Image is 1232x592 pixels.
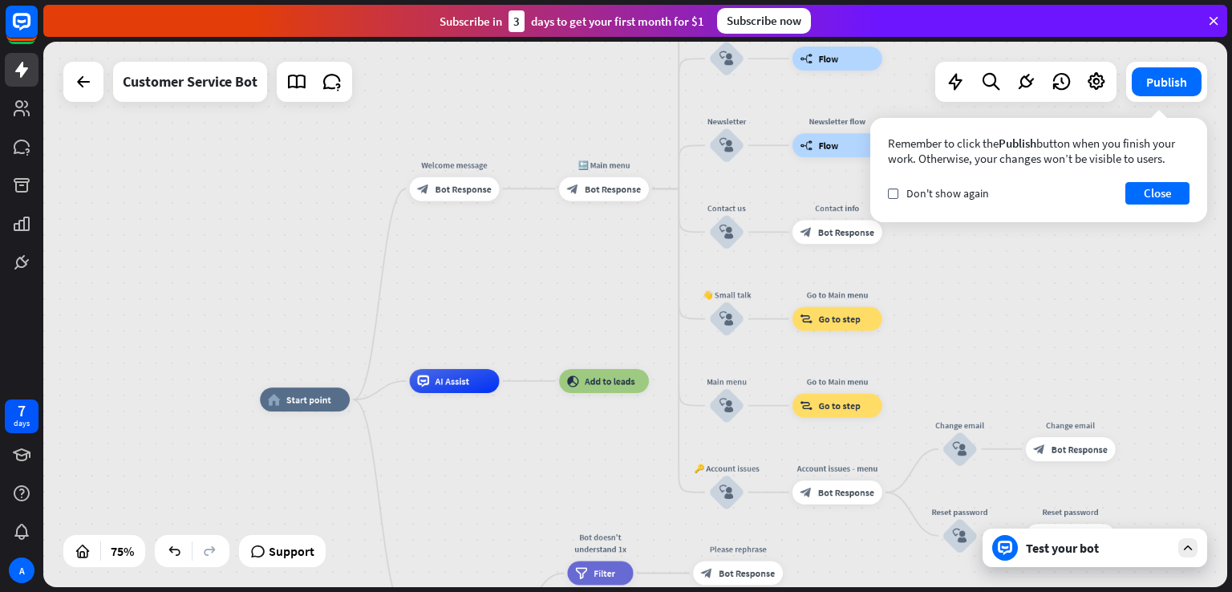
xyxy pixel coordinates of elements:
[691,202,762,214] div: Contact us
[1125,182,1189,205] button: Close
[1017,419,1125,431] div: Change email
[800,53,813,65] i: builder_tree
[719,399,734,413] i: block_user_input
[719,485,734,500] i: block_user_input
[819,313,861,325] span: Go to step
[819,53,839,65] span: Flow
[436,375,470,387] span: AI Assist
[701,567,713,579] i: block_bot_response
[567,183,579,195] i: block_bot_response
[1132,67,1202,96] button: Publish
[800,226,813,238] i: block_bot_response
[800,313,813,325] i: block_goto
[819,140,839,152] span: Flow
[953,529,967,543] i: block_user_input
[550,159,658,171] div: 🔙 Main menu
[691,116,762,128] div: Newsletter
[585,375,635,387] span: Add to leads
[800,399,813,412] i: block_goto
[575,567,588,579] i: filter
[800,140,813,152] i: builder_tree
[558,531,642,555] div: Bot doesn't understand 1x
[717,8,811,34] div: Subscribe now
[9,558,34,583] div: A
[818,226,874,238] span: Bot Response
[819,399,861,412] span: Go to step
[784,116,891,128] div: Newsletter flow
[888,136,1189,166] div: Remember to click the button when you finish your work. Otherwise, your changes won’t be visible ...
[400,159,508,171] div: Welcome message
[13,6,61,55] button: Open LiveChat chat widget
[684,543,792,555] div: Please rephrase
[691,375,762,387] div: Main menu
[906,186,989,201] span: Don't show again
[800,486,813,498] i: block_bot_response
[268,394,281,406] i: home_2
[924,419,995,431] div: Change email
[719,312,734,326] i: block_user_input
[818,486,874,498] span: Bot Response
[719,51,734,66] i: block_user_input
[999,136,1036,151] span: Publish
[417,183,429,195] i: block_bot_response
[784,375,891,387] div: Go to Main menu
[719,567,775,579] span: Bot Response
[1017,506,1125,518] div: Reset password
[5,399,38,433] a: 7 days
[784,462,891,474] div: Account issues - menu
[691,289,762,301] div: 👋 Small talk
[691,462,762,474] div: 🔑 Account issues
[567,375,579,387] i: block_add_to_segment
[436,183,492,195] span: Bot Response
[719,138,734,152] i: block_user_input
[924,506,995,518] div: Reset password
[106,538,139,564] div: 75%
[594,567,615,579] span: Filter
[18,403,26,418] div: 7
[1026,540,1170,556] div: Test your bot
[1052,443,1108,455] span: Bot Response
[286,394,331,406] span: Start point
[1033,443,1045,455] i: block_bot_response
[784,202,891,214] div: Contact info
[509,10,525,32] div: 3
[953,442,967,456] i: block_user_input
[269,538,314,564] span: Support
[123,62,257,102] div: Customer Service Bot
[14,418,30,429] div: days
[784,289,891,301] div: Go to Main menu
[440,10,704,32] div: Subscribe in days to get your first month for $1
[719,225,734,239] i: block_user_input
[585,183,641,195] span: Bot Response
